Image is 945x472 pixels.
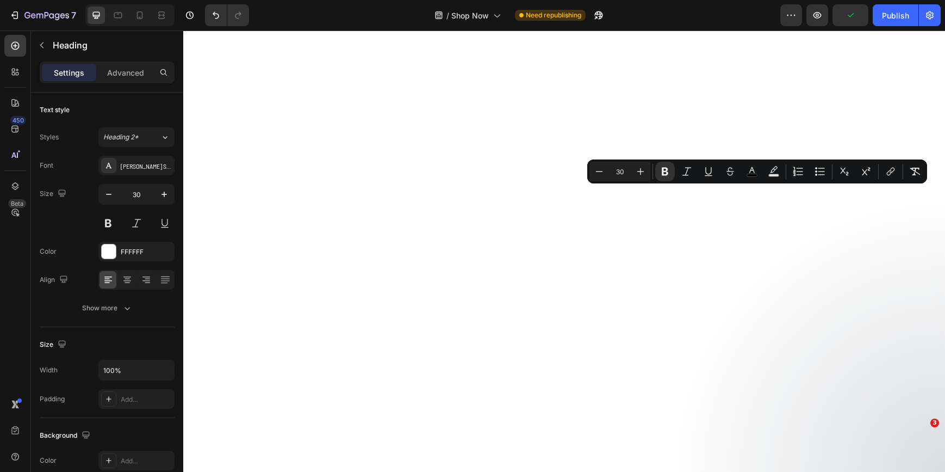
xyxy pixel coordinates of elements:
div: Color [40,247,57,256]
span: Shop Now [451,10,489,21]
div: Width [40,365,58,375]
button: Show more [40,298,175,318]
div: Show more [82,303,133,314]
div: Background [40,428,92,443]
iframe: Design area [183,30,945,472]
div: Add... [121,456,172,466]
span: / [446,10,449,21]
div: 450 [10,116,26,125]
div: Padding [40,394,65,404]
div: Styles [40,132,59,142]
iframe: Intercom live chat [908,435,934,461]
p: Heading [53,39,170,52]
span: Need republishing [526,10,581,20]
div: [PERSON_NAME] Semi Condensed [121,161,172,171]
div: Beta [8,199,26,208]
div: FFFFFF [121,247,172,257]
div: Font [40,161,53,170]
div: Undo/Redo [205,4,249,26]
p: Advanced [107,67,144,78]
button: Heading 2* [98,127,175,147]
div: Publish [882,10,909,21]
div: Size [40,187,69,201]
button: Publish [873,4,918,26]
p: Settings [54,67,84,78]
input: Auto [99,360,174,380]
p: 7 [71,9,76,22]
span: 3 [930,419,939,427]
div: Align [40,273,70,287]
span: Heading 2* [103,132,139,142]
div: Add... [121,395,172,404]
div: Editor contextual toolbar [587,160,927,183]
div: Text style [40,105,70,115]
div: Color [40,456,57,465]
div: Size [40,338,69,352]
button: 7 [4,4,81,26]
